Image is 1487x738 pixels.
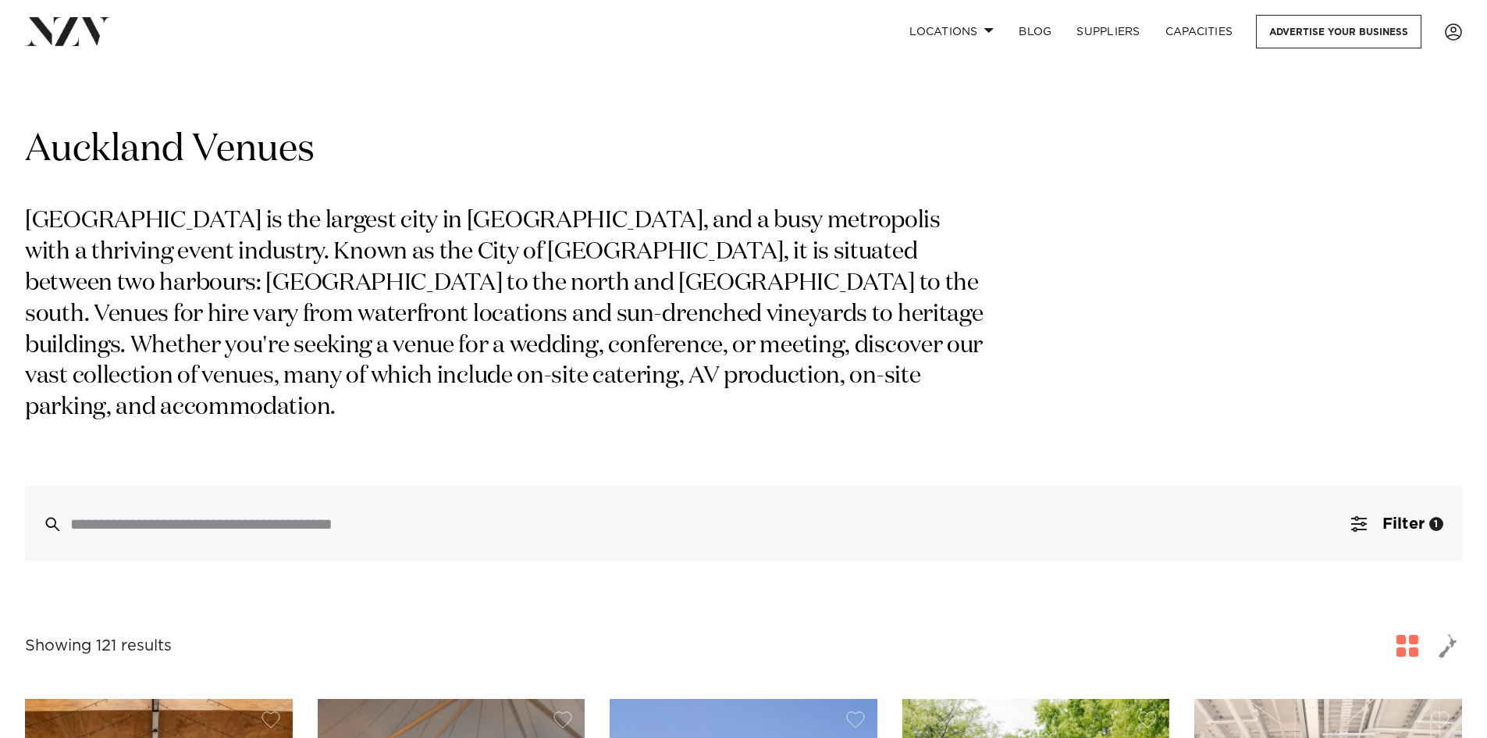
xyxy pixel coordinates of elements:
[1153,15,1246,48] a: Capacities
[25,126,1462,175] h1: Auckland Venues
[25,206,990,424] p: [GEOGRAPHIC_DATA] is the largest city in [GEOGRAPHIC_DATA], and a busy metropolis with a thriving...
[1332,487,1462,562] button: Filter1
[25,17,110,45] img: nzv-logo.png
[25,634,172,658] div: Showing 121 results
[1006,15,1064,48] a: BLOG
[1256,15,1421,48] a: Advertise your business
[1429,517,1443,531] div: 1
[897,15,1006,48] a: Locations
[1382,516,1425,532] span: Filter
[1064,15,1152,48] a: SUPPLIERS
